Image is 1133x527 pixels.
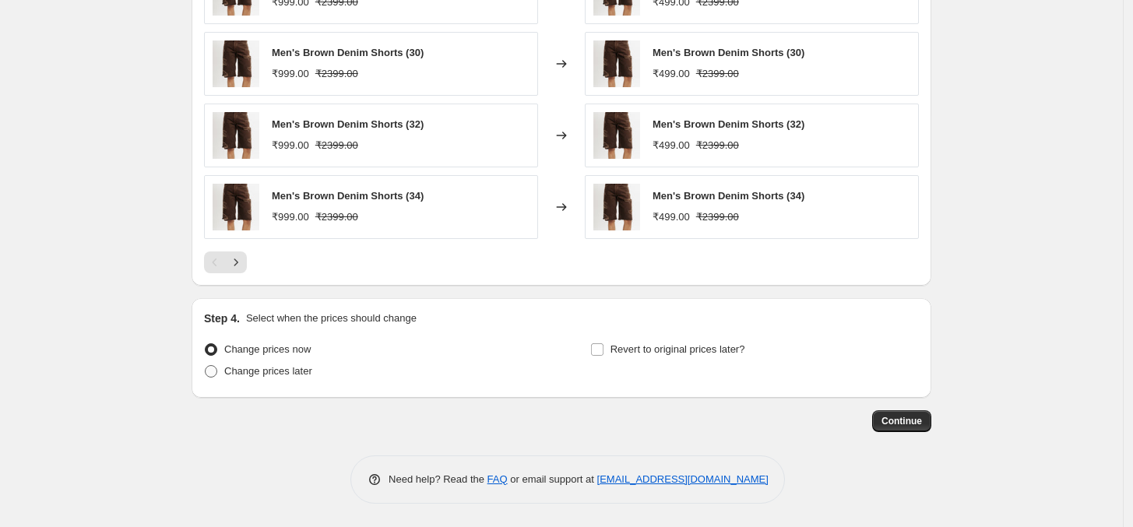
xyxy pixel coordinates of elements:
[597,473,769,485] a: [EMAIL_ADDRESS][DOMAIN_NAME]
[593,184,640,230] img: DSC07476_80x.jpg
[204,251,247,273] nav: Pagination
[272,138,309,153] div: ₹999.00
[213,112,259,159] img: DSC07476_80x.jpg
[224,343,311,355] span: Change prices now
[213,40,259,87] img: DSC07476_80x.jpg
[272,66,309,82] div: ₹999.00
[272,47,424,58] span: Men's Brown Denim Shorts (30)
[315,66,358,82] strike: ₹2399.00
[272,118,424,130] span: Men's Brown Denim Shorts (32)
[696,138,739,153] strike: ₹2399.00
[610,343,745,355] span: Revert to original prices later?
[653,209,690,225] div: ₹499.00
[315,209,358,225] strike: ₹2399.00
[389,473,487,485] span: Need help? Read the
[653,47,804,58] span: Men's Brown Denim Shorts (30)
[204,311,240,326] h2: Step 4.
[315,138,358,153] strike: ₹2399.00
[881,415,922,427] span: Continue
[872,410,931,432] button: Continue
[593,40,640,87] img: DSC07476_80x.jpg
[653,118,804,130] span: Men's Brown Denim Shorts (32)
[593,112,640,159] img: DSC07476_80x.jpg
[225,251,247,273] button: Next
[246,311,417,326] p: Select when the prices should change
[653,66,690,82] div: ₹499.00
[696,66,739,82] strike: ₹2399.00
[653,138,690,153] div: ₹499.00
[272,190,424,202] span: Men's Brown Denim Shorts (34)
[272,209,309,225] div: ₹999.00
[653,190,804,202] span: Men's Brown Denim Shorts (34)
[696,209,739,225] strike: ₹2399.00
[224,365,312,377] span: Change prices later
[508,473,597,485] span: or email support at
[487,473,508,485] a: FAQ
[213,184,259,230] img: DSC07476_80x.jpg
